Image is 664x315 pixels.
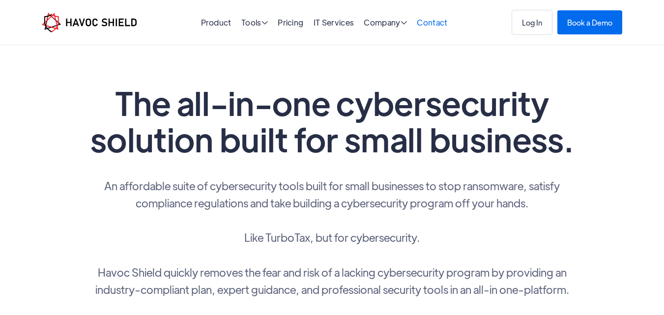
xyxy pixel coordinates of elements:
div: Company [364,19,407,28]
a: Book a Demo [557,10,622,34]
a: IT Services [314,17,354,28]
iframe: Chat Widget [500,209,664,315]
a: Log In [512,10,552,35]
span:  [261,19,268,27]
h1: The all-in-one cybersecurity solution built for small business. [87,85,578,157]
span:  [401,19,407,27]
a: Contact [417,17,447,28]
p: An affordable suite of cybersecurity tools built for small businesses to stop ransomware, satisfy... [87,177,578,298]
img: Havoc Shield logo [42,13,137,32]
div: Tools [241,19,268,28]
a: Pricing [278,17,303,28]
a: Product [201,17,231,28]
div: Company [364,19,407,28]
a: home [42,13,137,32]
div: Tools [241,19,268,28]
